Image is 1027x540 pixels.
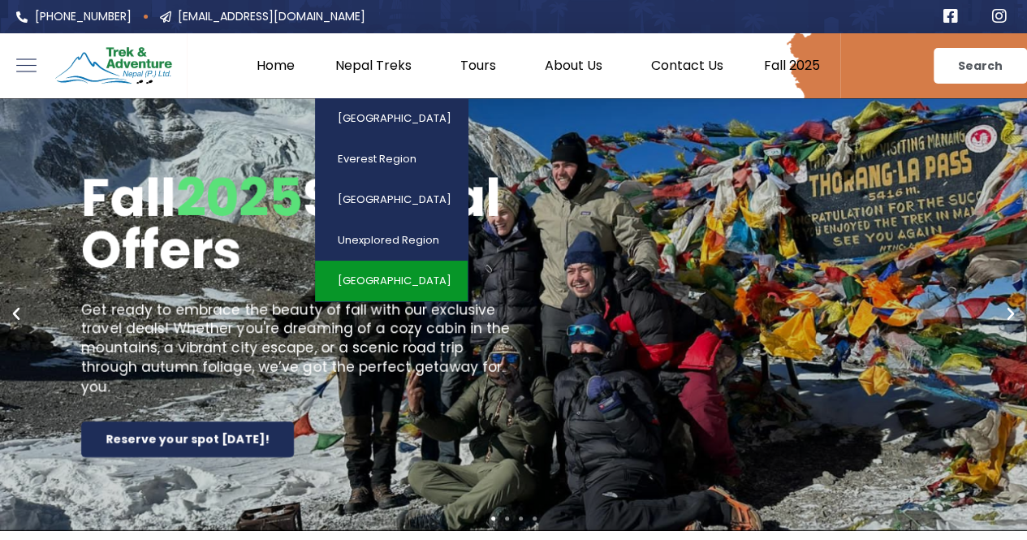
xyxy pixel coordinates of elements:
[31,8,132,25] span: [PHONE_NUMBER]
[8,306,24,322] div: Previous slide
[440,58,524,74] a: Tours
[53,44,175,89] img: Trek & Adventure Nepal
[236,58,315,74] a: Home
[934,48,1027,84] a: Search
[315,179,468,220] a: [GEOGRAPHIC_DATA]
[81,421,294,457] div: Reserve your spot [DATE]!
[315,58,440,74] a: Nepal Treks
[174,8,365,25] span: [EMAIL_ADDRESS][DOMAIN_NAME]
[315,261,468,301] a: [GEOGRAPHIC_DATA]
[315,139,468,179] a: Everest Region
[631,58,744,74] a: Contact Us
[315,98,468,139] a: [GEOGRAPHIC_DATA]
[519,516,523,521] span: Go to slide 3
[81,172,514,276] div: Fall Special Offers
[81,300,514,397] div: Get ready to embrace the beauty of fall with our exclusive travel deals! Whether you're dreaming ...
[491,516,495,521] span: Go to slide 1
[176,162,303,234] span: 2025
[524,58,631,74] a: About Us
[1003,306,1019,322] div: Next slide
[958,60,1003,71] span: Search
[505,516,509,521] span: Go to slide 2
[315,98,468,301] ul: Nepal Treks
[315,220,468,261] a: Unexplored Region
[744,58,840,74] a: Fall 2025
[187,58,840,74] nav: Menu
[533,516,537,521] span: Go to slide 4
